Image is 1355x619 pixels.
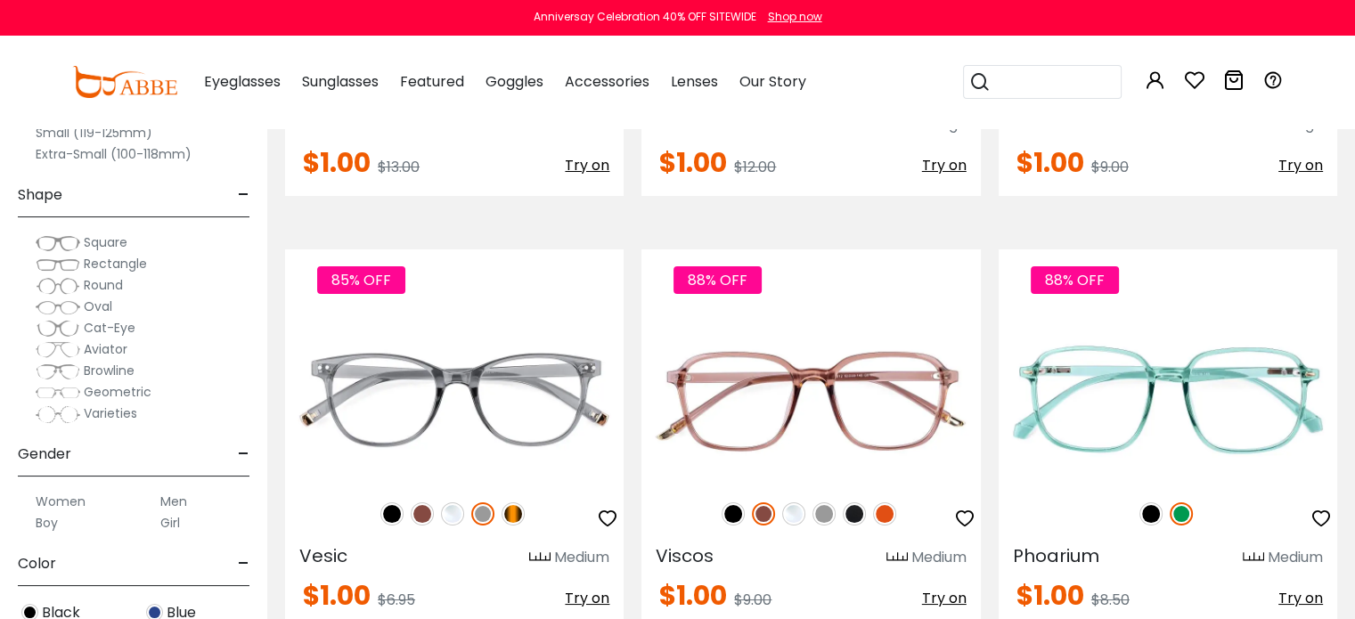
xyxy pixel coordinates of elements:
[1031,266,1119,294] span: 88% OFF
[752,502,775,525] img: Brown
[36,277,80,295] img: Round.png
[656,543,714,568] span: Viscos
[1243,551,1264,565] img: size ruler
[1268,547,1323,568] div: Medium
[922,150,967,182] button: Try on
[84,233,127,251] span: Square
[886,551,908,565] img: size ruler
[36,491,86,512] label: Women
[18,542,56,585] span: Color
[486,71,543,92] span: Goggles
[72,66,177,98] img: abbeglasses.com
[843,502,866,525] img: Matte Black
[673,266,762,294] span: 88% OFF
[441,502,464,525] img: Clear
[1170,502,1193,525] img: Green
[529,551,551,565] img: size ruler
[84,404,137,422] span: Varieties
[378,590,415,610] span: $6.95
[317,266,405,294] span: 85% OFF
[285,314,624,483] img: Gray Vesic - Plastic ,Universal Bridge Fit
[160,491,187,512] label: Men
[303,576,371,615] span: $1.00
[659,576,727,615] span: $1.00
[734,590,771,610] span: $9.00
[565,588,609,608] span: Try on
[471,502,494,525] img: Gray
[411,502,434,525] img: Brown
[84,383,151,401] span: Geometric
[565,71,649,92] span: Accessories
[299,543,347,568] span: Vesic
[160,512,180,533] label: Girl
[1013,543,1099,568] span: Phoarium
[1139,502,1163,525] img: Black
[36,234,80,252] img: Square.png
[380,502,404,525] img: Black
[782,502,805,525] img: Clear
[554,547,609,568] div: Medium
[204,71,281,92] span: Eyeglasses
[565,150,609,182] button: Try on
[922,582,967,615] button: Try on
[534,9,756,25] div: Anniversay Celebration 40% OFF SITEWIDE
[768,9,822,25] div: Shop now
[565,155,609,175] span: Try on
[1278,582,1323,615] button: Try on
[722,502,745,525] img: Black
[999,314,1337,483] img: Green Phoarium - Plastic ,Universal Bridge Fit
[36,512,58,533] label: Boy
[812,502,836,525] img: Gray
[1278,588,1323,608] span: Try on
[671,71,718,92] span: Lenses
[84,319,135,337] span: Cat-Eye
[36,341,80,359] img: Aviator.png
[378,157,420,177] span: $13.00
[1016,576,1084,615] span: $1.00
[18,433,71,476] span: Gender
[84,297,112,315] span: Oval
[36,256,80,273] img: Rectangle.png
[1091,157,1129,177] span: $9.00
[1278,150,1323,182] button: Try on
[922,155,967,175] span: Try on
[36,298,80,316] img: Oval.png
[873,502,896,525] img: Orange
[36,122,152,143] label: Small (119-125mm)
[400,71,464,92] span: Featured
[659,143,727,182] span: $1.00
[565,582,609,615] button: Try on
[1016,143,1084,182] span: $1.00
[1091,590,1130,610] span: $8.50
[84,276,123,294] span: Round
[1278,155,1323,175] span: Try on
[36,384,80,402] img: Geometric.png
[238,174,249,216] span: -
[303,143,371,182] span: $1.00
[734,157,776,177] span: $12.00
[911,547,967,568] div: Medium
[84,255,147,273] span: Rectangle
[238,542,249,585] span: -
[36,143,192,165] label: Extra-Small (100-118mm)
[302,71,379,92] span: Sunglasses
[84,362,135,379] span: Browline
[36,362,80,380] img: Browline.png
[18,174,62,216] span: Shape
[641,314,980,483] img: Brown Viscos - Plastic ,Universal Bridge Fit
[238,433,249,476] span: -
[36,320,80,338] img: Cat-Eye.png
[84,340,127,358] span: Aviator
[36,405,80,424] img: Varieties.png
[502,502,525,525] img: Tortoise
[922,588,967,608] span: Try on
[759,9,822,24] a: Shop now
[739,71,806,92] span: Our Story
